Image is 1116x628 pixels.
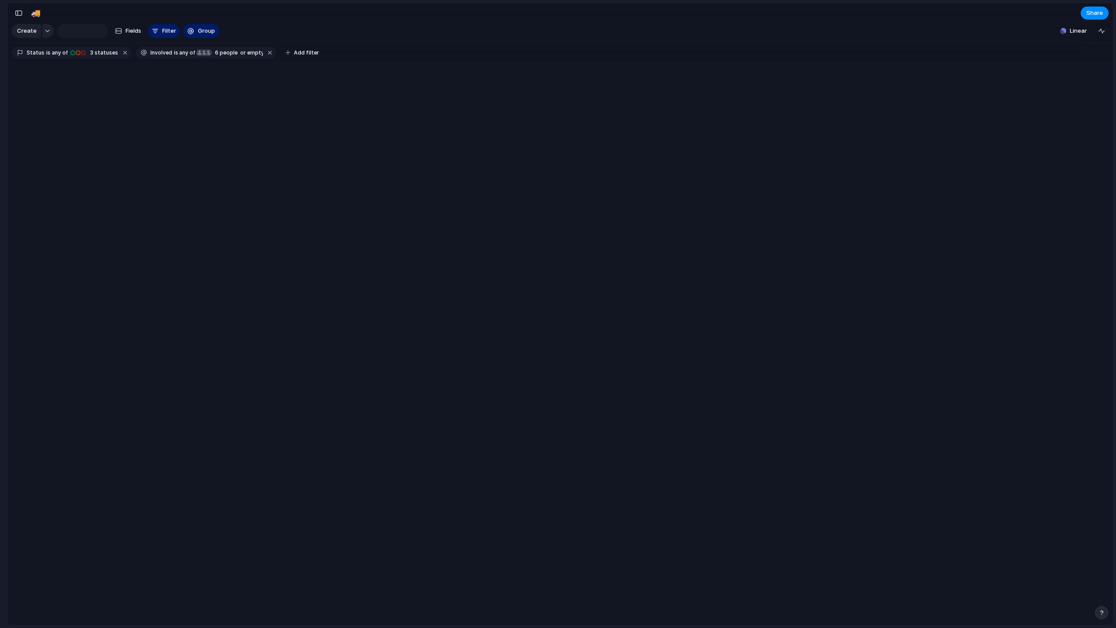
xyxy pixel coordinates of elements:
button: isany of [44,48,69,58]
span: Linear [1070,27,1087,35]
button: 3 statuses [68,48,120,58]
button: Add filter [280,47,324,59]
span: Group [198,27,215,35]
span: Share [1086,9,1103,17]
button: 🚚 [29,6,43,20]
span: is [174,49,178,57]
button: Share [1081,7,1109,20]
span: 6 [212,49,220,56]
button: Create [12,24,41,38]
span: any of [178,49,195,57]
span: people [212,49,238,57]
button: Group [183,24,219,38]
span: 3 [88,49,95,56]
span: statuses [88,49,118,57]
span: Status [27,49,44,57]
button: Filter [148,24,180,38]
div: 🚚 [31,7,41,19]
button: isany of [172,48,197,58]
button: Fields [112,24,145,38]
span: is [46,49,51,57]
span: Filter [162,27,176,35]
button: Linear [1057,24,1090,38]
span: Add filter [294,49,319,57]
span: Create [17,27,37,35]
span: Involved [150,49,172,57]
button: 6 peopleor empty [196,48,265,58]
span: any of [51,49,68,57]
span: Fields [126,27,141,35]
span: or empty [239,49,263,57]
